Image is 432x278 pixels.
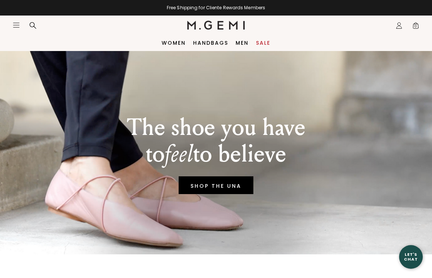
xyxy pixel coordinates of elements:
[165,140,193,168] em: feel
[187,21,245,30] img: M.Gemi
[256,40,270,46] a: Sale
[13,21,20,29] button: Open site menu
[162,40,186,46] a: Women
[127,141,306,167] p: to to believe
[399,252,423,261] div: Let's Chat
[179,176,253,194] a: SHOP THE UNA
[127,114,306,141] p: The shoe you have
[236,40,249,46] a: Men
[412,23,419,31] span: 0
[193,40,228,46] a: Handbags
